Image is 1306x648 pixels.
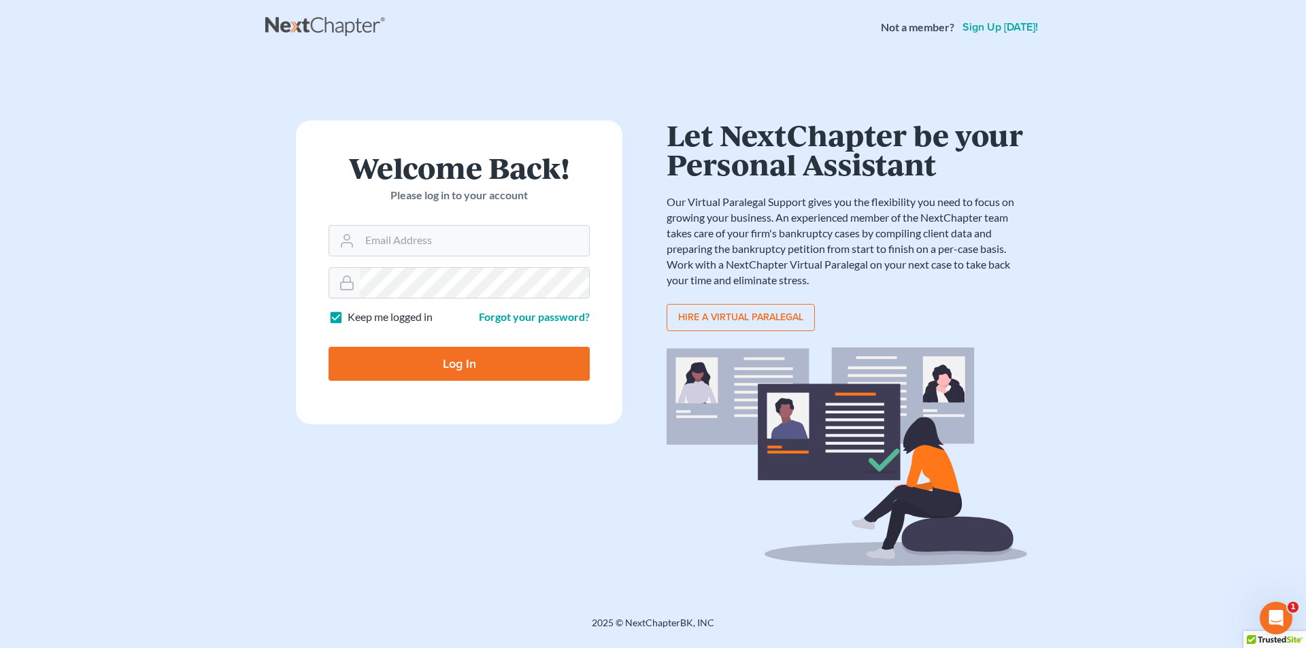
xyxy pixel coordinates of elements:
p: Our Virtual Paralegal Support gives you the flexibility you need to focus on growing your busines... [667,194,1027,288]
a: Sign up [DATE]! [960,22,1041,33]
span: 1 [1288,602,1299,613]
p: Please log in to your account [329,188,590,203]
iframe: Intercom live chat [1260,602,1292,634]
input: Email Address [360,226,589,256]
h1: Welcome Back! [329,153,590,182]
label: Keep me logged in [348,309,433,325]
a: Hire a virtual paralegal [667,304,815,331]
input: Log In [329,347,590,381]
a: Forgot your password? [479,310,590,323]
div: 2025 © NextChapterBK, INC [265,616,1041,641]
h1: Let NextChapter be your Personal Assistant [667,120,1027,178]
img: virtual_paralegal_bg-b12c8cf30858a2b2c02ea913d52db5c468ecc422855d04272ea22d19010d70dc.svg [667,347,1027,566]
strong: Not a member? [881,20,954,35]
